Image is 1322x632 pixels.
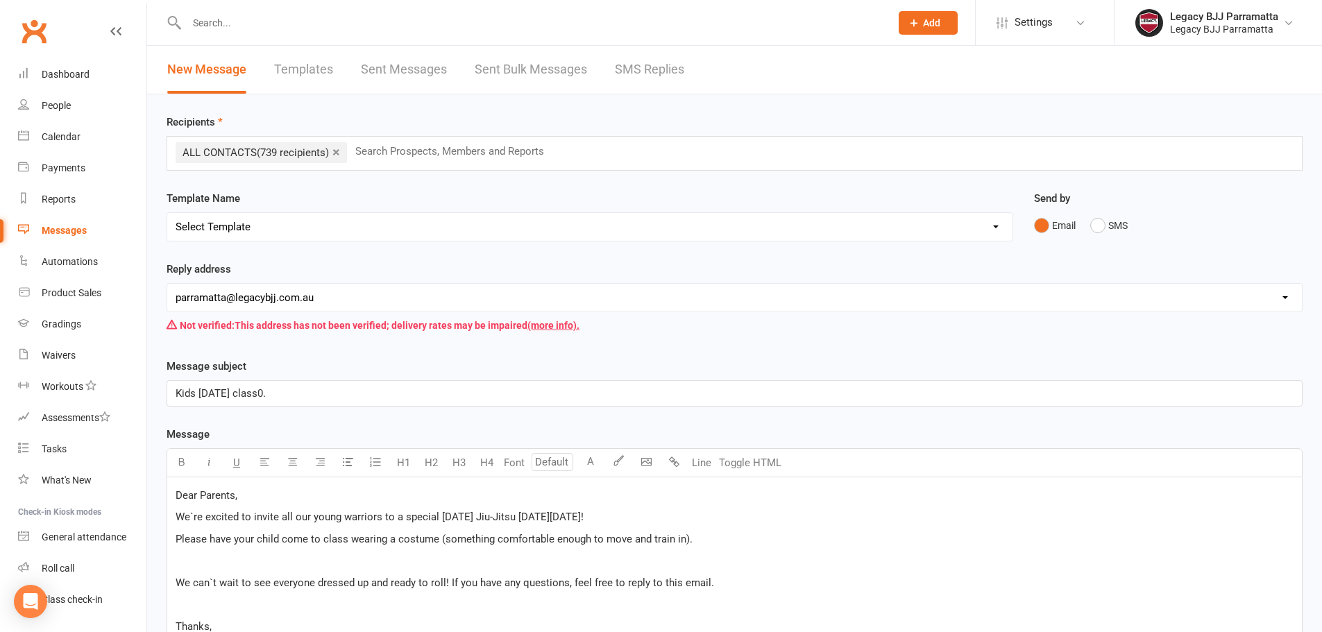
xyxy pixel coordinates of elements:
div: Workouts [42,381,83,392]
span: U [233,456,240,469]
div: Calendar [42,131,80,142]
div: What's New [42,475,92,486]
span: Dear Parents, [176,489,237,502]
div: Class check-in [42,594,103,605]
a: What's New [18,465,146,496]
a: Automations [18,246,146,277]
div: Gradings [42,318,81,330]
label: Send by [1034,190,1070,207]
a: Gradings [18,309,146,340]
input: Search... [183,13,881,33]
a: Payments [18,153,146,184]
span: Please have your child come to class wearing a costume (something comfortable enough to move and ... [176,533,693,545]
span: Kids [DATE] class0. [176,387,266,400]
a: Roll call [18,553,146,584]
a: Class kiosk mode [18,584,146,615]
div: Reports [42,194,76,205]
strong: Not verified: [180,320,235,331]
div: This address has not been verified; delivery rates may be impaired [167,312,1303,339]
a: × [332,141,340,163]
input: Search Prospects, Members and Reports [354,142,557,160]
div: Waivers [42,350,76,361]
span: We can`t wait to see everyone dressed up and ready to roll! If you have any questions, feel free ... [176,577,714,589]
img: thumb_image1742356836.png [1135,9,1163,37]
a: New Message [167,46,246,94]
button: Toggle HTML [715,449,785,477]
span: Add [923,17,940,28]
div: Product Sales [42,287,101,298]
label: Reply address [167,261,231,277]
div: Assessments [42,412,110,423]
div: Roll call [42,563,74,574]
a: Sent Messages [361,46,447,94]
button: Line [688,449,715,477]
div: Open Intercom Messenger [14,585,47,618]
button: H3 [445,449,473,477]
div: Legacy BJJ Parramatta [1170,10,1278,23]
a: Waivers [18,340,146,371]
div: General attendance [42,531,126,543]
a: People [18,90,146,121]
input: Default [532,453,573,471]
div: Automations [42,256,98,267]
label: Message [167,426,210,443]
a: Clubworx [17,14,51,49]
div: Payments [42,162,85,173]
a: Calendar [18,121,146,153]
label: Template Name [167,190,240,207]
a: Product Sales [18,277,146,309]
div: Messages [42,225,87,236]
div: Dashboard [42,69,90,80]
span: (739 recipients) [257,146,329,159]
a: SMS Replies [615,46,684,94]
button: H4 [473,449,500,477]
div: Legacy BJJ Parramatta [1170,23,1278,35]
span: We`re excited to invite all our young warriors to a special [DATE] Jiu-Jitsu [DATE][DATE]! [176,511,584,523]
button: H1 [389,449,417,477]
span: ALL CONTACTS [183,146,329,159]
button: Add [899,11,958,35]
button: Font [500,449,528,477]
button: H2 [417,449,445,477]
label: Recipients [167,114,223,130]
div: Tasks [42,443,67,454]
button: Email [1034,212,1076,239]
a: Tasks [18,434,146,465]
span: Settings [1015,7,1053,38]
a: Templates [274,46,333,94]
a: Reports [18,184,146,215]
a: Messages [18,215,146,246]
a: Workouts [18,371,146,402]
a: Sent Bulk Messages [475,46,587,94]
a: Dashboard [18,59,146,90]
a: General attendance kiosk mode [18,522,146,553]
a: (more info). [527,320,579,331]
button: SMS [1090,212,1128,239]
button: U [223,449,251,477]
button: A [577,449,604,477]
a: Assessments [18,402,146,434]
div: People [42,100,71,111]
label: Message subject [167,358,246,375]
